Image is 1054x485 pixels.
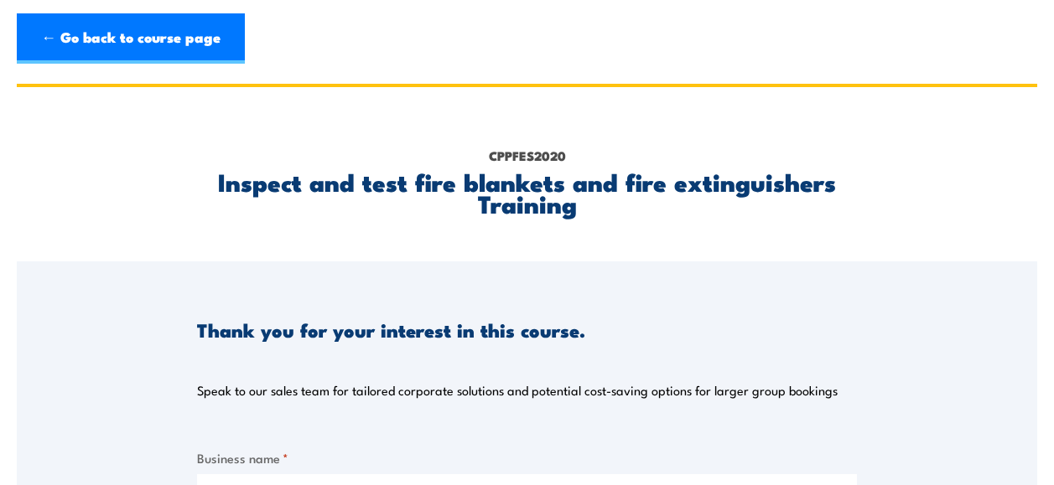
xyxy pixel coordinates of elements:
[197,448,857,467] label: Business name
[17,13,245,64] a: ← Go back to course page
[197,170,857,214] h2: Inspect and test fire blankets and fire extinguishers Training
[197,382,838,399] p: Speak to our sales team for tailored corporate solutions and potential cost-saving options for la...
[197,147,857,165] p: CPPFES2020
[197,320,585,339] h3: Thank you for your interest in this course.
